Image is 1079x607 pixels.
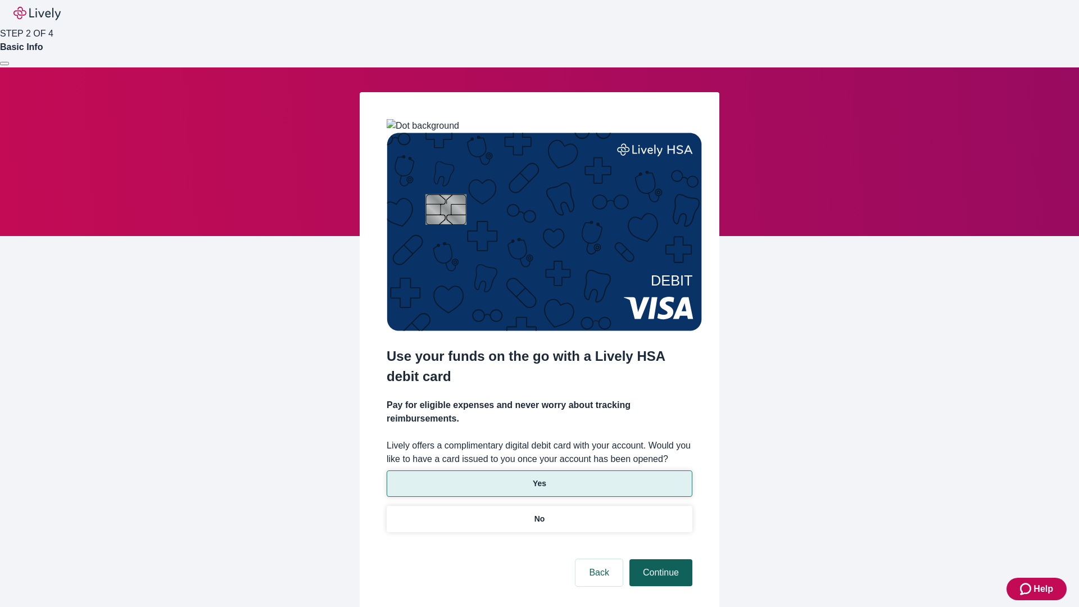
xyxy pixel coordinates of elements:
[387,439,692,466] label: Lively offers a complimentary digital debit card with your account. Would you like to have a card...
[534,513,545,525] p: No
[1020,582,1033,596] svg: Zendesk support icon
[387,470,692,497] button: Yes
[387,398,692,425] h4: Pay for eligible expenses and never worry about tracking reimbursements.
[533,478,546,490] p: Yes
[629,559,692,586] button: Continue
[1033,582,1053,596] span: Help
[387,506,692,532] button: No
[387,133,702,331] img: Debit card
[387,119,459,133] img: Dot background
[387,346,692,387] h2: Use your funds on the go with a Lively HSA debit card
[1007,578,1067,600] button: Zendesk support iconHelp
[575,559,623,586] button: Back
[13,7,61,20] img: Lively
